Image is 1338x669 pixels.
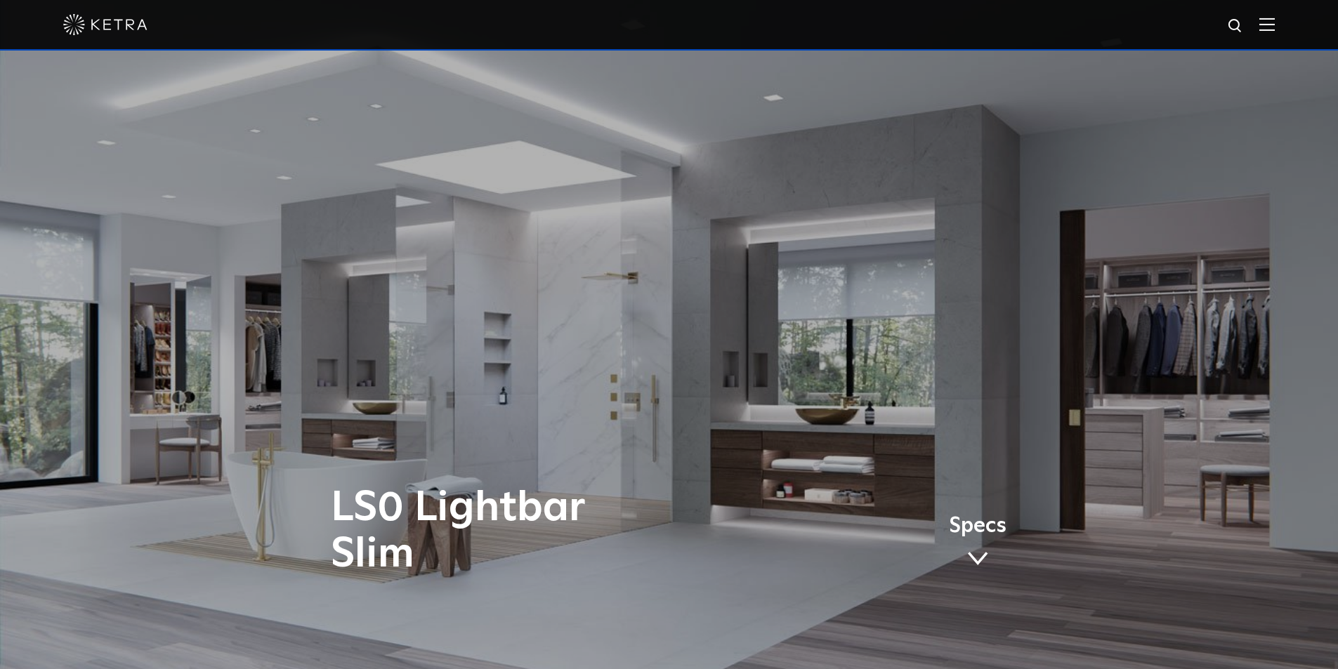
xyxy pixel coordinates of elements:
h1: LS0 Lightbar Slim [331,485,728,578]
a: Specs [949,516,1006,571]
span: Specs [949,516,1006,536]
img: search icon [1227,18,1245,35]
img: ketra-logo-2019-white [63,14,147,35]
img: Hamburger%20Nav.svg [1259,18,1275,31]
